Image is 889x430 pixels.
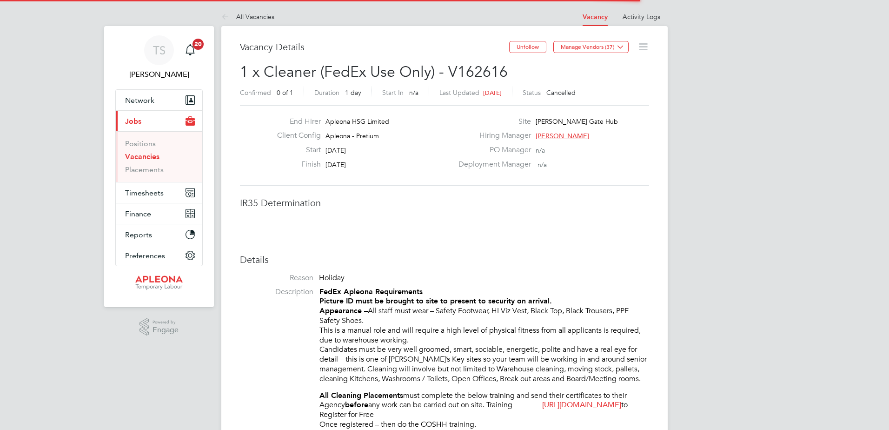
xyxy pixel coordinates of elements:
[125,152,159,161] a: Vacancies
[125,165,164,174] a: Placements
[125,188,164,197] span: Timesheets
[439,88,479,97] label: Last Updated
[240,41,509,53] h3: Vacancy Details
[319,287,423,296] strong: FedEx Apleona Requirements
[453,117,531,127] label: Site
[104,26,214,307] nav: Main navigation
[240,287,313,297] label: Description
[116,245,202,266] button: Preferences
[345,88,361,97] span: 1 day
[240,273,313,283] label: Reason
[115,69,203,80] span: Tracy Sellick
[319,273,345,282] span: Holiday
[319,391,403,400] strong: All Cleaning Placements
[116,224,202,245] button: Reports
[125,117,141,126] span: Jobs
[270,131,321,141] label: Client Config
[345,400,368,409] strong: before
[277,88,293,97] span: 0 of 1
[546,88,576,97] span: Cancelled
[153,44,166,56] span: TS
[125,251,165,260] span: Preferences
[319,287,649,384] p: All staff must wear – Safety Footwear, HI Viz Vest, Black Top, Black Trousers, PPE Safety Shoes. ...
[115,35,203,80] a: TS[PERSON_NAME]
[221,13,274,21] a: All Vacancies
[583,13,608,21] a: Vacancy
[509,41,546,53] button: Unfollow
[536,146,545,155] span: n/a
[319,296,552,305] strong: Picture ID must be brought to site to present to security on arrival.
[116,182,202,203] button: Timesheets
[270,117,321,127] label: End Hirer
[453,131,531,141] label: Hiring Manager
[153,318,179,326] span: Powered by
[116,90,202,110] button: Network
[553,41,629,53] button: Manage Vendors (37)
[536,117,618,126] span: [PERSON_NAME] Gate Hub
[453,160,531,169] label: Deployment Manager
[453,145,531,155] label: PO Manager
[153,326,179,334] span: Engage
[483,89,502,97] span: [DATE]
[623,13,660,21] a: Activity Logs
[240,63,508,81] span: 1 x Cleaner (FedEx Use Only) - V162616
[125,230,152,239] span: Reports
[192,39,204,50] span: 20
[314,88,339,97] label: Duration
[270,145,321,155] label: Start
[116,111,202,131] button: Jobs
[240,254,649,266] h3: Details
[115,275,203,290] a: Go to home page
[125,209,151,218] span: Finance
[125,96,154,105] span: Network
[181,35,199,65] a: 20
[135,275,183,290] img: apleona-logo-retina.png
[537,161,547,169] span: n/a
[523,88,541,97] label: Status
[325,132,379,140] span: Apleona - Pretium
[125,139,156,148] a: Positions
[325,117,389,126] span: Apleona HSG Limited
[116,131,202,182] div: Jobs
[240,197,649,209] h3: IR35 Determination
[139,318,179,336] a: Powered byEngage
[325,161,346,169] span: [DATE]
[319,306,368,315] strong: Appearance –
[116,203,202,224] button: Finance
[542,400,621,410] a: [URL][DOMAIN_NAME]
[409,88,418,97] span: n/a
[325,146,346,155] span: [DATE]
[240,88,271,97] label: Confirmed
[536,132,589,140] span: [PERSON_NAME]
[270,160,321,169] label: Finish
[382,88,404,97] label: Start In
